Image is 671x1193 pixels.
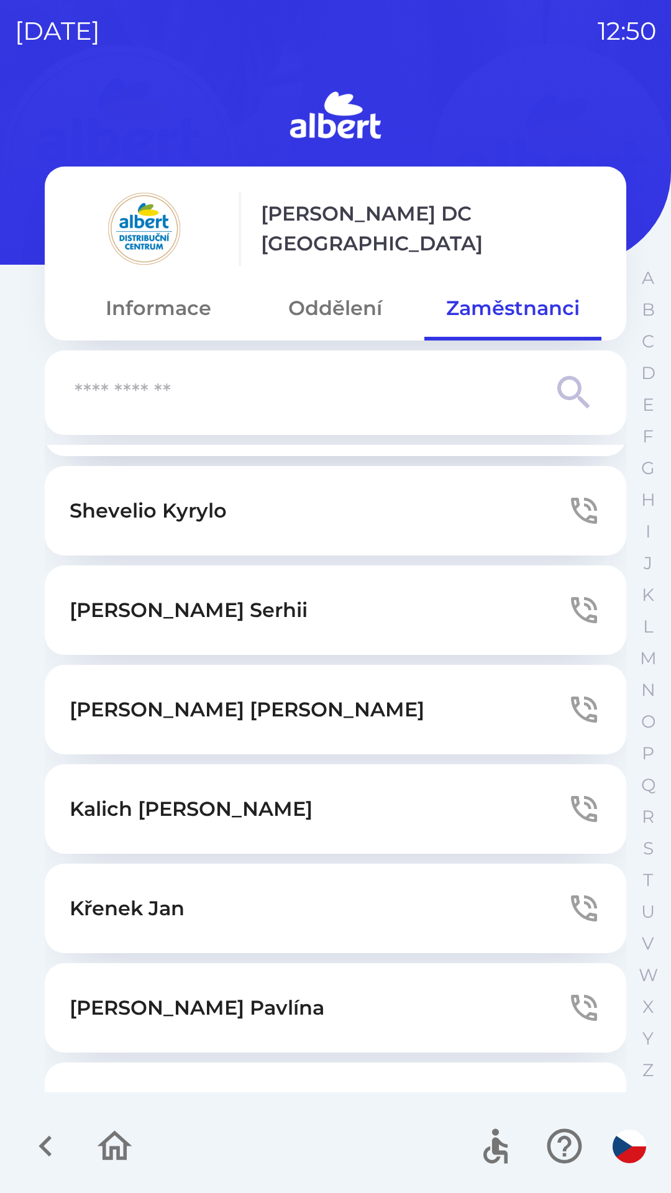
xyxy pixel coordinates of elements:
[598,12,656,50] p: 12:50
[613,1130,646,1163] img: cs flag
[45,466,626,555] button: Shevelio Kyrylo
[70,496,227,526] p: Shevelio Kyrylo
[45,864,626,953] button: Křenek Jan
[70,695,424,724] p: [PERSON_NAME] [PERSON_NAME]
[70,894,185,923] p: Křenek Jan
[70,286,247,331] button: Informace
[45,665,626,754] button: [PERSON_NAME] [PERSON_NAME]
[15,12,100,50] p: [DATE]
[247,286,424,331] button: Oddělení
[70,993,324,1023] p: [PERSON_NAME] Pavlína
[70,794,313,824] p: Kalich [PERSON_NAME]
[45,764,626,854] button: Kalich [PERSON_NAME]
[70,191,219,266] img: 092fc4fe-19c8-4166-ad20-d7efd4551fba.png
[261,199,601,258] p: [PERSON_NAME] DC [GEOGRAPHIC_DATA]
[45,565,626,655] button: [PERSON_NAME] Serhii
[45,87,626,147] img: Logo
[45,963,626,1053] button: [PERSON_NAME] Pavlína
[70,595,308,625] p: [PERSON_NAME] Serhii
[424,286,601,331] button: Zaměstnanci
